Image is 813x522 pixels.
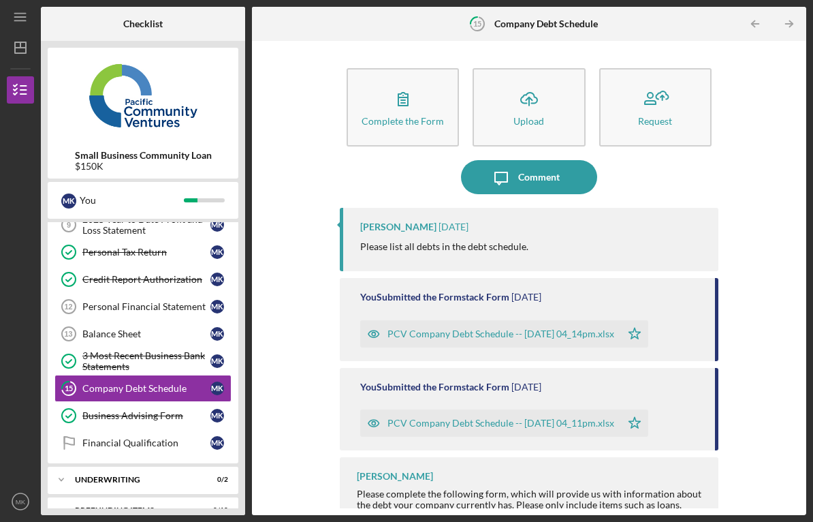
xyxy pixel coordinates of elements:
a: Business Advising FormMK [54,402,232,429]
div: M K [210,218,224,232]
a: Personal Tax ReturnMK [54,239,232,266]
a: 3 Most Recent Business Bank StatementsMK [54,348,232,375]
div: 2025 Year to Date Profit and Loss Statement [82,214,210,236]
time: 2025-07-31 20:11 [511,382,541,393]
div: 0 / 10 [204,506,228,515]
div: Credit Report Authorization [82,274,210,285]
div: You Submitted the Formstack Form [360,292,509,303]
tspan: 15 [473,19,481,28]
tspan: 15 [65,384,73,393]
a: 92025 Year to Date Profit and Loss StatementMK [54,211,232,239]
button: Complete the Form [347,68,459,147]
div: [PERSON_NAME] [357,471,433,482]
a: 12Personal Financial StatementMK [54,293,232,320]
a: Credit Report AuthorizationMK [54,266,232,293]
p: Please list all debts in the debt schedule. [360,239,528,254]
button: Upload [473,68,585,147]
div: Request [638,116,672,126]
div: Prefunding Items [75,506,194,515]
div: $150K [75,161,212,172]
div: M K [210,245,224,259]
div: M K [210,409,224,423]
a: 15Company Debt ScheduleMK [54,375,232,402]
time: 2025-07-31 20:14 [511,292,541,303]
div: Complete the Form [362,116,444,126]
div: You [80,189,184,212]
tspan: 9 [67,221,71,229]
tspan: 12 [64,303,72,311]
b: Company Debt Schedule [494,18,598,29]
tspan: 13 [64,330,72,338]
button: PCV Company Debt Schedule -- [DATE] 04_14pm.xlsx [360,320,648,348]
div: Comment [518,160,560,194]
div: Personal Tax Return [82,247,210,258]
text: MK [16,498,26,506]
a: 13Balance SheetMK [54,320,232,348]
div: You Submitted the Formstack Form [360,382,509,393]
div: PCV Company Debt Schedule -- [DATE] 04_14pm.xlsx [387,328,614,339]
div: Business Advising Form [82,410,210,421]
div: Personal Financial Statement [82,301,210,312]
div: Underwriting [75,476,194,484]
div: M K [210,300,224,313]
button: PCV Company Debt Schedule -- [DATE] 04_11pm.xlsx [360,410,648,437]
div: Financial Qualification [82,437,210,448]
div: M K [210,436,224,450]
div: M K [210,273,224,286]
button: MK [7,488,34,515]
img: Product logo [48,55,238,136]
div: M K [210,382,224,395]
div: PCV Company Debt Schedule -- [DATE] 04_11pm.xlsx [387,418,614,429]
time: 2025-08-05 21:03 [439,221,468,232]
div: M K [210,354,224,368]
div: Balance Sheet [82,328,210,339]
div: Upload [513,116,544,126]
div: M K [61,194,76,209]
div: 3 Most Recent Business Bank Statements [82,350,210,372]
a: Financial QualificationMK [54,429,232,457]
div: M K [210,327,224,341]
b: Checklist [123,18,163,29]
div: [PERSON_NAME] [360,221,436,232]
button: Comment [461,160,597,194]
button: Request [599,68,712,147]
b: Small Business Community Loan [75,150,212,161]
div: Company Debt Schedule [82,383,210,394]
div: 0 / 2 [204,476,228,484]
